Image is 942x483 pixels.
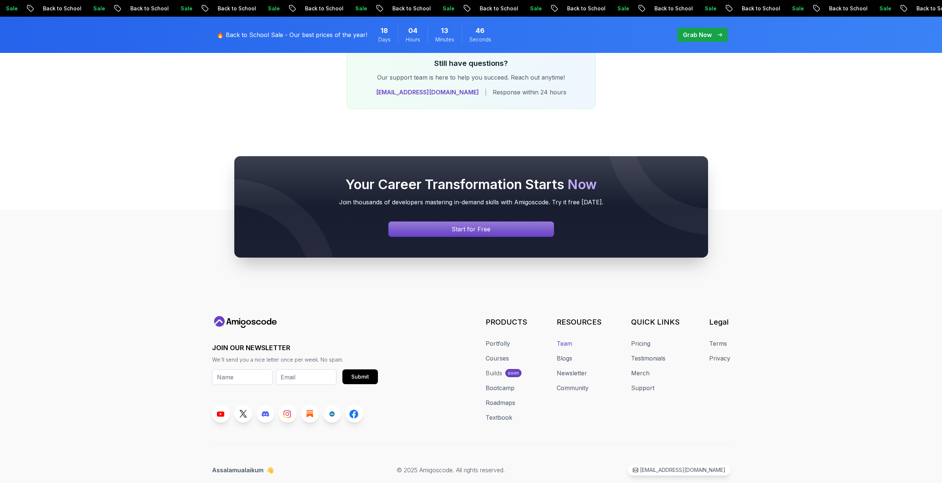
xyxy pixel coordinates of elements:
span: 4 Hours [408,26,418,36]
h3: PRODUCTS [486,317,527,327]
p: Grab Now [683,30,712,39]
a: Newsletter [557,369,587,378]
input: Email [276,369,336,385]
p: Back to School [473,5,523,12]
span: Now [567,176,597,192]
a: [EMAIL_ADDRESS][DOMAIN_NAME] [628,464,730,476]
p: Sale [698,5,722,12]
span: Minutes [435,36,454,43]
a: Instagram link [279,405,296,423]
p: Back to School [298,5,349,12]
span: | [485,88,487,97]
span: 13 Minutes [441,26,448,36]
h3: RESOURCES [557,317,601,327]
a: Twitter link [234,405,252,423]
p: Sale [436,5,460,12]
p: Sale [523,5,547,12]
a: Blogs [557,354,572,363]
a: Privacy [709,354,730,363]
p: Back to School [36,5,87,12]
p: Assalamualaikum [212,466,274,474]
a: Portfolly [486,339,510,348]
a: Youtube link [212,405,230,423]
a: Blog link [301,405,319,423]
div: Submit [351,373,369,380]
a: Discord link [257,405,274,423]
a: Community [557,383,589,392]
h2: Your Career Transformation Starts [249,177,693,192]
span: Seconds [469,36,491,43]
p: We'll send you a nice letter once per week. No spam. [212,356,378,363]
span: Response within 24 hours [493,88,566,97]
p: [EMAIL_ADDRESS][DOMAIN_NAME] [640,466,725,474]
a: Courses [486,354,509,363]
a: Pricing [631,339,650,348]
p: Start for Free [452,225,490,234]
p: Back to School [386,5,436,12]
h3: Still have questions? [359,58,583,68]
a: Roadmaps [486,398,515,407]
input: Name [212,369,273,385]
p: soon [508,370,519,376]
p: © 2025 Amigoscode. All rights reserved. [397,466,505,474]
p: Join thousands of developers mastering in-demand skills with Amigoscode. Try it free [DATE]. [249,198,693,207]
a: Support [631,383,654,392]
a: [EMAIL_ADDRESS][DOMAIN_NAME] [376,88,479,97]
a: Merch [631,369,650,378]
p: Sale [349,5,372,12]
span: Hours [406,36,420,43]
a: LinkedIn link [323,405,341,423]
p: Sale [261,5,285,12]
p: Back to School [735,5,785,12]
a: Textbook [486,413,512,422]
button: Submit [342,369,378,384]
a: Signin page [388,221,554,237]
p: Sale [785,5,809,12]
span: Days [378,36,390,43]
p: Sale [174,5,198,12]
p: 🔥 Back to School Sale - Our best prices of the year! [217,30,367,39]
p: Sale [873,5,896,12]
h3: JOIN OUR NEWSLETTER [212,343,378,353]
p: Back to School [822,5,873,12]
span: 18 Days [381,26,388,36]
a: Terms [709,339,727,348]
h3: Legal [709,317,730,327]
p: Back to School [211,5,261,12]
a: Team [557,339,572,348]
span: 46 Seconds [476,26,485,36]
p: Sale [87,5,110,12]
span: 👋 [266,466,274,474]
a: Testimonials [631,354,666,363]
h3: QUICK LINKS [631,317,680,327]
p: Back to School [560,5,611,12]
p: Sale [611,5,634,12]
a: Facebook link [345,405,363,423]
p: Back to School [648,5,698,12]
p: Back to School [124,5,174,12]
p: Our support team is here to help you succeed. Reach out anytime! [359,73,583,82]
a: Bootcamp [486,383,514,392]
div: Builds [486,369,502,378]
